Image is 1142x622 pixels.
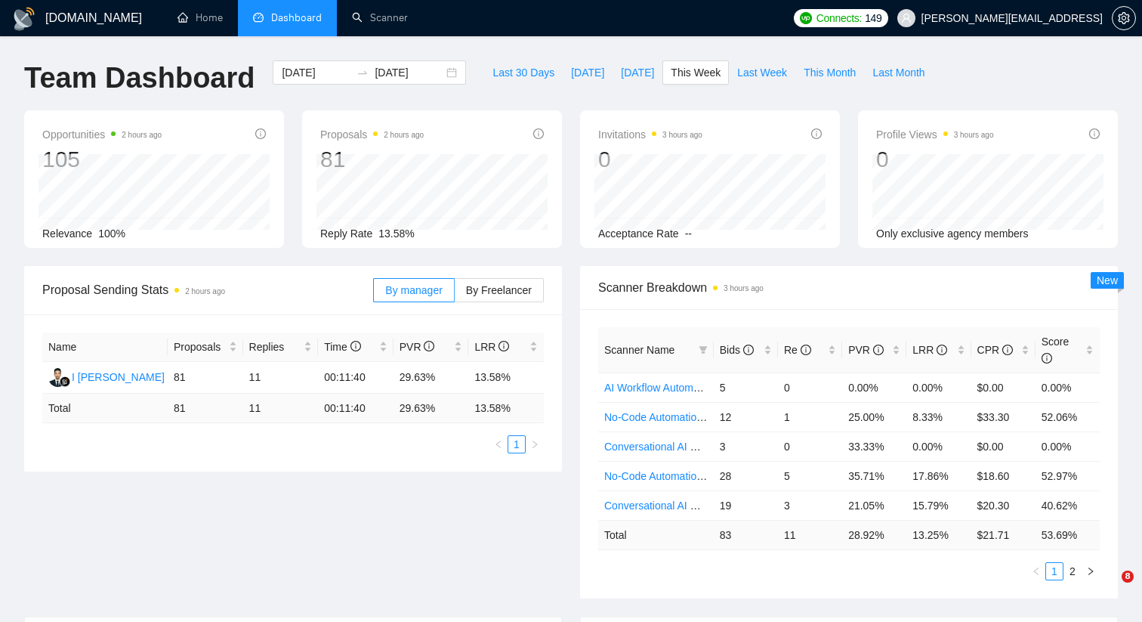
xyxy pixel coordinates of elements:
td: 28 [714,461,778,490]
span: info-circle [255,128,266,139]
td: 52.97% [1036,461,1100,490]
span: Proposals [174,339,226,355]
span: right [530,440,539,449]
div: I [PERSON_NAME] [PERSON_NAME] [72,369,255,385]
td: 8.33% [906,402,971,432]
span: Scanner Breakdown [598,278,1100,297]
span: Proposals [320,125,424,144]
img: IG [48,368,67,387]
img: upwork-logo.png [800,12,812,24]
span: 13.58% [378,227,414,240]
td: $18.60 [971,461,1036,490]
li: 1 [1045,562,1063,580]
div: 81 [320,145,424,174]
img: logo [12,7,36,31]
td: 0.00% [1036,432,1100,461]
td: 81 [168,362,243,394]
span: New [1097,274,1118,286]
div: 0 [598,145,702,174]
button: [DATE] [563,60,613,85]
td: 28.92 % [842,520,906,549]
td: 12 [714,402,778,432]
iframe: Intercom live chat [1091,571,1127,607]
span: -- [685,227,692,240]
td: 0.00% [906,432,971,461]
a: IGI [PERSON_NAME] [PERSON_NAME] [48,370,255,382]
td: 81 [168,394,243,423]
span: 149 [865,10,881,26]
td: 19 [714,490,778,520]
span: left [494,440,503,449]
li: 2 [1063,562,1082,580]
td: 3 [714,432,778,461]
span: 100% [98,227,125,240]
td: 40.62% [1036,490,1100,520]
button: This Week [662,60,729,85]
button: right [1082,562,1100,580]
input: Start date [282,64,350,81]
td: $20.30 [971,490,1036,520]
span: Profile Views [876,125,994,144]
span: CPR [977,344,1013,356]
span: to [356,67,369,79]
div: 105 [42,145,162,174]
td: 0 [778,432,842,461]
button: left [489,435,508,453]
span: Replies [249,339,301,355]
a: 1 [508,436,525,453]
button: Last Week [729,60,795,85]
button: Last Month [864,60,933,85]
span: Re [784,344,811,356]
span: Scanner Name [604,344,674,356]
span: Score [1042,336,1069,364]
td: 00:11:40 [318,362,394,394]
td: 0.00% [906,373,971,402]
span: Acceptance Rate [598,227,679,240]
span: Dashboard [271,11,322,24]
td: $33.30 [971,402,1036,432]
td: 5 [778,461,842,490]
td: 15.79% [906,490,971,520]
time: 3 hours ago [662,131,702,139]
td: $ 21.71 [971,520,1036,549]
h1: Team Dashboard [24,60,255,96]
li: 1 [508,435,526,453]
td: 33.33% [842,432,906,461]
time: 3 hours ago [724,284,764,292]
td: 1 [778,402,842,432]
span: filter [699,345,708,354]
a: Conversational AI & AI Agents (Budget Filters) [604,500,820,512]
span: Only exclusive agency members [876,227,1029,240]
button: left [1027,562,1045,580]
button: [DATE] [613,60,662,85]
span: info-circle [1002,345,1013,355]
th: Proposals [168,333,243,362]
div: 0 [876,145,994,174]
td: 0 [778,373,842,402]
a: 2 [1064,563,1081,580]
span: [DATE] [621,64,654,81]
a: Conversational AI & AI Agents (Client Filters) [604,441,813,453]
span: LRR [474,341,509,353]
span: PVR [848,344,884,356]
span: dashboard [253,12,264,23]
a: No-Code Automation (Budget Filters W4, Aug) [604,470,820,482]
td: $0.00 [971,373,1036,402]
td: 00:11:40 [318,394,394,423]
span: Relevance [42,227,92,240]
td: 5 [714,373,778,402]
span: Reply Rate [320,227,372,240]
th: Name [42,333,168,362]
td: 21.05% [842,490,906,520]
span: [DATE] [571,64,604,81]
span: By Freelancer [466,284,532,296]
a: 1 [1046,563,1063,580]
li: Previous Page [489,435,508,453]
th: Replies [243,333,319,362]
time: 2 hours ago [384,131,424,139]
td: Total [598,520,714,549]
td: 83 [714,520,778,549]
td: 52.06% [1036,402,1100,432]
a: AI Workflow Automation (Client Filters) [604,382,785,394]
span: left [1032,567,1041,576]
